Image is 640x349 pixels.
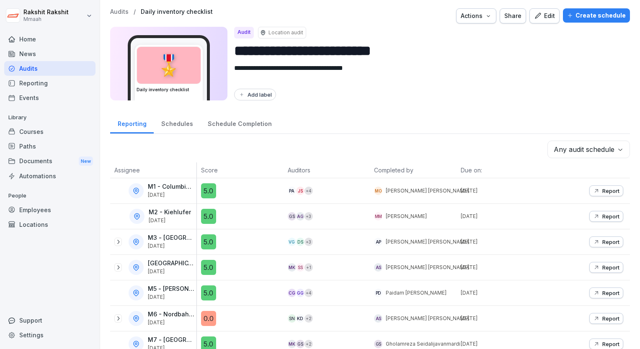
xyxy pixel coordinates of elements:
p: [DATE] [461,340,543,348]
div: + 3 [305,212,313,221]
div: Documents [4,154,95,169]
p: [DATE] [461,238,543,246]
a: Reporting [110,112,154,133]
div: Home [4,32,95,46]
p: [DATE] [149,218,191,223]
p: Report [602,264,619,271]
p: M5 - [PERSON_NAME] [148,285,195,293]
p: Report [602,213,619,220]
p: / [134,8,136,15]
div: AG [296,212,305,221]
a: Audits [4,61,95,76]
p: [PERSON_NAME] [PERSON_NAME] [386,187,469,195]
a: Audits [110,8,129,15]
div: GS [288,212,296,221]
p: Assignee [114,166,192,174]
div: + 4 [305,187,313,195]
div: New [79,157,93,166]
p: [DATE] [461,264,543,271]
a: Paths [4,139,95,154]
p: Mmaah [23,16,69,22]
div: SN [288,314,296,323]
div: News [4,46,95,61]
div: AP [374,238,382,246]
div: + 2 [305,314,313,323]
p: M7 - [GEOGRAPHIC_DATA] [148,336,195,344]
p: Report [602,341,619,347]
p: Report [602,187,619,194]
a: DocumentsNew [4,154,95,169]
p: [DATE] [148,243,195,249]
a: Automations [4,169,95,183]
p: Report [602,315,619,322]
a: Employees [4,203,95,217]
button: Create schedule [563,8,630,23]
div: MK [288,263,296,272]
p: [DATE] [461,187,543,195]
button: Report [589,313,623,324]
button: Add label [234,89,276,100]
div: Actions [461,11,492,21]
th: Auditors [284,162,370,178]
a: Locations [4,217,95,232]
button: Share [500,8,526,23]
a: Courses [4,124,95,139]
button: Report [589,236,623,247]
div: 0.0 [201,311,216,326]
a: Events [4,90,95,105]
div: Create schedule [567,11,626,20]
p: Location audit [268,29,303,36]
p: M6 - Nordbahnhof [148,311,195,318]
p: [DATE] [461,213,543,220]
p: Paidam [PERSON_NAME] [386,289,446,297]
p: Daily inventory checklist [141,8,213,15]
p: Rakshit Rakshit [23,9,69,16]
p: [GEOGRAPHIC_DATA] [148,260,195,267]
p: [DATE] [148,294,195,300]
p: Gholamreza Seidalijavanmardi [386,340,460,348]
p: [PERSON_NAME] [PERSON_NAME] [386,238,469,246]
div: JS [296,187,305,195]
div: MO [374,187,382,195]
p: [DATE] [148,269,195,275]
div: GG [296,289,305,297]
p: [DATE] [461,289,543,297]
h3: Daily inventory checklist [137,87,201,93]
a: Schedule Completion [200,112,279,133]
div: SS [296,263,305,272]
p: [PERSON_NAME] [386,213,427,220]
div: MK [288,340,296,348]
p: M3 - [GEOGRAPHIC_DATA] [148,234,195,241]
p: [DATE] [148,192,195,198]
p: [DATE] [461,315,543,322]
div: 5.0 [201,260,216,275]
div: Audit [234,27,254,38]
p: [DATE] [148,320,195,326]
th: Due on: [457,162,543,178]
div: 5.0 [201,183,216,198]
a: Schedules [154,112,200,133]
p: Report [602,290,619,296]
div: 🎖️ [137,47,201,84]
div: + 2 [305,340,313,348]
button: Edit [529,8,560,23]
div: Settings [4,328,95,342]
p: Completed by [374,166,452,174]
div: AS [374,314,382,323]
div: Add label [238,91,272,98]
p: Report [602,239,619,245]
div: 5.0 [201,285,216,300]
div: Share [504,11,521,21]
a: Reporting [4,76,95,90]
